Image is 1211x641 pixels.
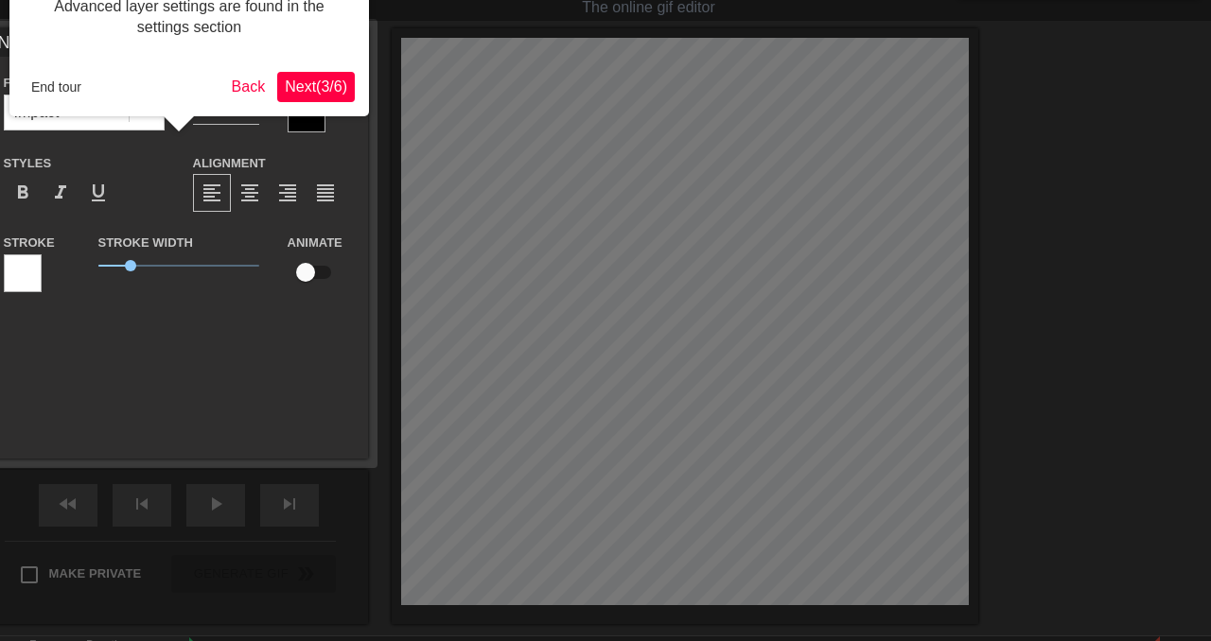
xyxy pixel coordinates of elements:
span: skip_next [278,493,301,515]
span: Next ( 3 / 6 ) [285,78,347,95]
span: fast_rewind [57,493,79,515]
label: Animate [288,234,342,252]
label: Stroke Width [98,234,193,252]
span: skip_previous [131,493,153,515]
span: format_align_right [276,182,299,204]
span: format_align_justify [314,182,337,204]
span: format_italic [49,182,72,204]
label: Styles [4,154,52,173]
button: Next [277,72,355,102]
span: format_bold [11,182,34,204]
span: format_align_left [201,182,223,204]
label: Font [4,74,37,93]
label: Stroke [4,234,55,252]
span: format_align_center [238,182,261,204]
button: End tour [24,73,89,101]
button: Back [224,72,273,102]
span: format_underline [87,182,110,204]
label: Alignment [193,154,266,173]
span: Make Private [49,564,142,583]
span: play_arrow [204,493,227,515]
